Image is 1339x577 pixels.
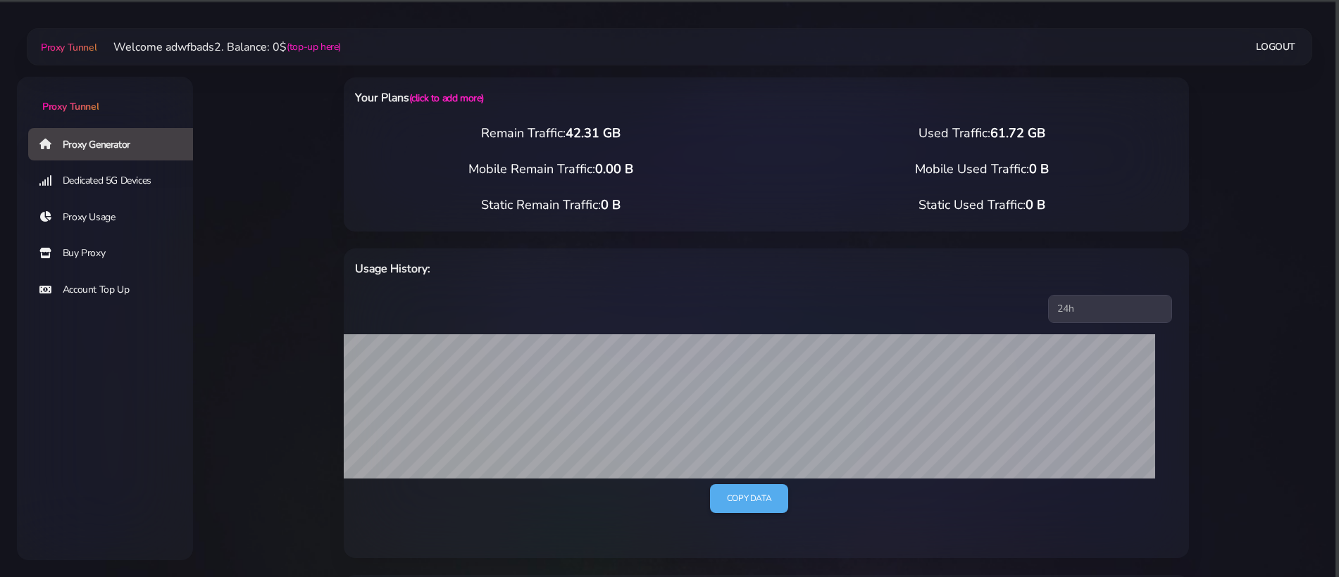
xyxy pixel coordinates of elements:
[766,160,1197,179] div: Mobile Used Traffic:
[710,484,788,513] a: Copy data
[1026,196,1045,213] span: 0 B
[41,41,96,54] span: Proxy Tunnel
[766,124,1197,143] div: Used Traffic:
[990,125,1045,141] span: 61.72 GB
[601,196,621,213] span: 0 B
[38,36,96,58] a: Proxy Tunnel
[1256,34,1295,60] a: Logout
[28,237,204,270] a: Buy Proxy
[1029,160,1049,177] span: 0 B
[287,39,341,54] a: (top-up here)
[355,260,828,278] h6: Usage History:
[566,125,621,141] span: 42.31 GB
[17,77,193,114] a: Proxy Tunnel
[335,196,766,215] div: Static Remain Traffic:
[766,196,1197,215] div: Static Used Traffic:
[96,39,341,56] li: Welcome adwfbads2. Balance: 0$
[28,128,204,160] a: Proxy Generator
[28,201,204,234] a: Proxy Usage
[28,165,204,197] a: Dedicated 5G Devices
[335,160,766,179] div: Mobile Remain Traffic:
[42,100,99,113] span: Proxy Tunnel
[595,160,633,177] span: 0.00 B
[1271,509,1321,559] iframe: Webchat Widget
[355,89,828,107] h6: Your Plans
[335,124,766,143] div: Remain Traffic:
[28,274,204,306] a: Account Top Up
[409,91,484,105] a: (click to add more)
